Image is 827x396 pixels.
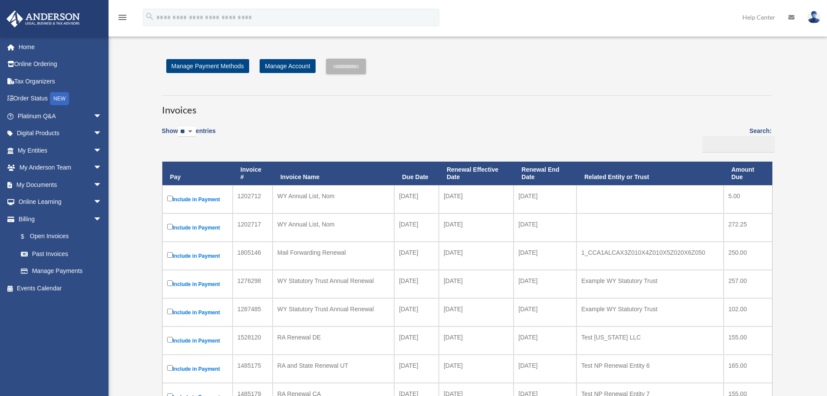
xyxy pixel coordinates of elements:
span: arrow_drop_down [93,159,111,177]
div: RA and State Renewal UT [277,359,390,372]
div: NEW [50,92,69,105]
td: [DATE] [439,213,514,242]
i: search [145,12,155,21]
td: 1805146 [233,242,273,270]
label: Search: [699,126,772,153]
td: [DATE] [439,242,514,270]
input: Include in Payment [167,196,173,201]
td: [DATE] [514,185,577,213]
span: arrow_drop_down [93,176,111,194]
th: Invoice Name: activate to sort column ascending [273,162,395,185]
td: [DATE] [514,326,577,355]
th: Related Entity or Trust: activate to sort column ascending [577,162,724,185]
td: 1202717 [233,213,273,242]
td: 165.00 [724,355,772,383]
td: 1287485 [233,298,273,326]
th: Renewal End Date: activate to sort column ascending [514,162,577,185]
th: Pay: activate to sort column descending [162,162,233,185]
span: arrow_drop_down [93,107,111,125]
input: Search: [702,136,775,153]
td: 1276298 [233,270,273,298]
td: [DATE] [394,355,439,383]
a: My Anderson Teamarrow_drop_down [6,159,115,176]
label: Include in Payment [167,335,228,346]
td: Test NP Renewal Entity 6 [577,355,724,383]
img: User Pic [807,11,820,23]
input: Include in Payment [167,280,173,286]
span: arrow_drop_down [93,142,111,160]
a: Manage Payment Methods [166,59,249,73]
input: Include in Payment [167,309,173,314]
a: Order StatusNEW [6,90,115,108]
th: Invoice #: activate to sort column ascending [233,162,273,185]
a: $Open Invoices [12,228,106,246]
img: Anderson Advisors Platinum Portal [4,10,82,27]
input: Include in Payment [167,337,173,343]
select: Showentries [178,127,196,137]
a: Billingarrow_drop_down [6,210,111,228]
td: 1202712 [233,185,273,213]
td: [DATE] [439,326,514,355]
a: Manage Payments [12,263,111,280]
td: 272.25 [724,213,772,242]
a: Manage Account [260,59,315,73]
td: [DATE] [514,213,577,242]
a: Tax Organizers [6,73,115,90]
td: 5.00 [724,185,772,213]
td: [DATE] [514,270,577,298]
a: Online Ordering [6,56,115,73]
td: Example WY Statutory Trust [577,298,724,326]
td: [DATE] [514,298,577,326]
td: [DATE] [394,213,439,242]
div: WY Statutory Trust Annual Renewal [277,275,390,287]
div: WY Annual List, Nom [277,190,390,202]
label: Include in Payment [167,279,228,290]
td: [DATE] [394,185,439,213]
td: 1_CCA1ALCAX3Z010X4Z010X5Z020X6Z050 [577,242,724,270]
td: [DATE] [439,298,514,326]
td: [DATE] [394,270,439,298]
td: 1485175 [233,355,273,383]
th: Renewal Effective Date: activate to sort column ascending [439,162,514,185]
a: Events Calendar [6,280,115,297]
label: Include in Payment [167,194,228,205]
input: Include in Payment [167,365,173,371]
a: Platinum Q&Aarrow_drop_down [6,107,115,125]
td: [DATE] [394,298,439,326]
label: Include in Payment [167,250,228,261]
td: [DATE] [514,242,577,270]
td: [DATE] [394,242,439,270]
th: Amount Due: activate to sort column ascending [724,162,772,185]
td: 1528120 [233,326,273,355]
td: [DATE] [394,326,439,355]
a: Home [6,38,115,56]
td: [DATE] [439,185,514,213]
td: 257.00 [724,270,772,298]
a: Digital Productsarrow_drop_down [6,125,115,142]
div: WY Statutory Trust Annual Renewal [277,303,390,315]
span: arrow_drop_down [93,193,111,211]
span: $ [26,231,30,242]
td: Example WY Statutory Trust [577,270,724,298]
label: Include in Payment [167,307,228,318]
a: My Entitiesarrow_drop_down [6,142,115,159]
i: menu [117,12,128,23]
td: 102.00 [724,298,772,326]
a: Online Learningarrow_drop_down [6,193,115,211]
input: Include in Payment [167,224,173,230]
div: Mail Forwarding Renewal [277,246,390,259]
a: menu [117,15,128,23]
div: RA Renewal DE [277,331,390,343]
label: Show entries [162,126,216,146]
span: arrow_drop_down [93,210,111,228]
label: Include in Payment [167,363,228,374]
td: Test [US_STATE] LLC [577,326,724,355]
input: Include in Payment [167,252,173,258]
a: Past Invoices [12,245,111,263]
td: [DATE] [439,355,514,383]
td: [DATE] [514,355,577,383]
td: 250.00 [724,242,772,270]
label: Include in Payment [167,222,228,233]
td: 155.00 [724,326,772,355]
td: [DATE] [439,270,514,298]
